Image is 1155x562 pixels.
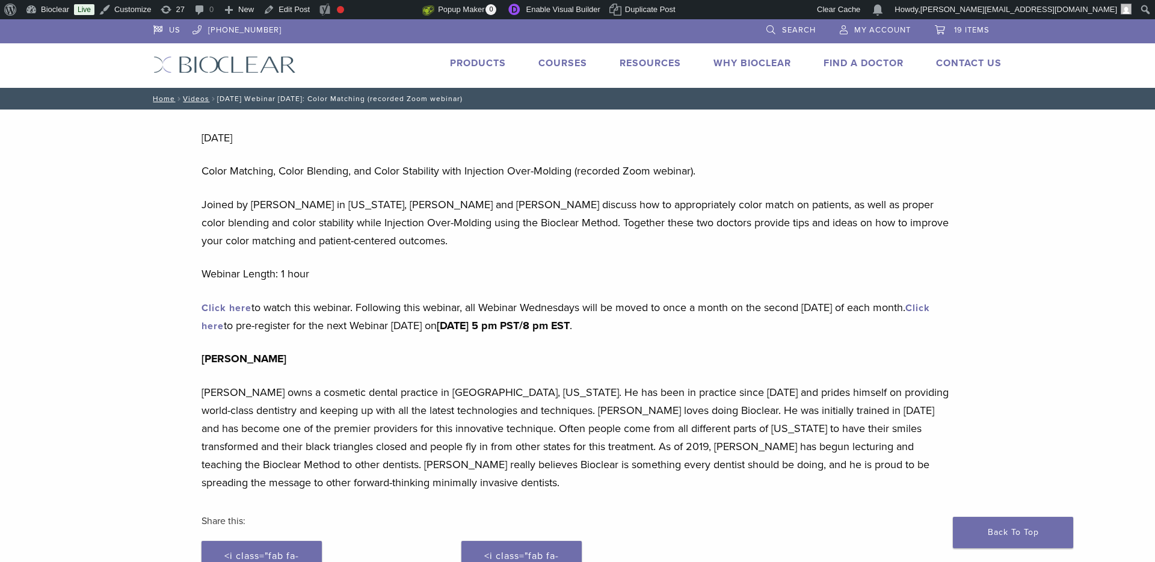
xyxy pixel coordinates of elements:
a: Find A Doctor [824,57,904,69]
p: [DATE] [202,129,953,147]
span: / [175,96,183,102]
a: Contact Us [936,57,1002,69]
a: Live [74,4,94,15]
a: Resources [620,57,681,69]
span: [PERSON_NAME][EMAIL_ADDRESS][DOMAIN_NAME] [920,5,1117,14]
img: Views over 48 hours. Click for more Jetpack Stats. [355,3,422,17]
span: My Account [854,25,911,35]
p: Color Matching, Color Blending, and Color Stability with Injection Over-Molding (recorded Zoom we... [202,162,953,180]
span: / [209,96,217,102]
p: [PERSON_NAME] owns a cosmetic dental practice in [GEOGRAPHIC_DATA], [US_STATE]. He has been in pr... [202,383,953,492]
a: My Account [840,19,911,37]
a: Click here [202,302,930,332]
p: to watch this webinar. Following this webinar, all Webinar Wednesdays will be moved to once a mon... [202,298,953,335]
a: 19 items [935,19,990,37]
a: Click here [202,302,251,314]
img: Bioclear [153,56,296,73]
a: [PHONE_NUMBER] [192,19,282,37]
strong: [PERSON_NAME] [202,352,286,365]
p: Webinar Length: 1 hour [202,265,953,283]
a: Courses [538,57,587,69]
a: US [153,19,180,37]
nav: [DATE] Webinar [DATE]: Color Matching (recorded Zoom webinar) [144,88,1011,110]
span: 0 [485,4,496,15]
a: Why Bioclear [713,57,791,69]
a: Search [766,19,816,37]
h3: Share this: [202,507,953,536]
span: 19 items [954,25,990,35]
a: Videos [183,94,209,103]
strong: [DATE] 5 pm PST/8 pm EST [437,319,570,332]
a: Home [149,94,175,103]
span: Search [782,25,816,35]
p: Joined by [PERSON_NAME] in [US_STATE], [PERSON_NAME] and [PERSON_NAME] discuss how to appropriate... [202,196,953,250]
a: Products [450,57,506,69]
div: Focus keyphrase not set [337,6,344,13]
a: Back To Top [953,517,1073,548]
